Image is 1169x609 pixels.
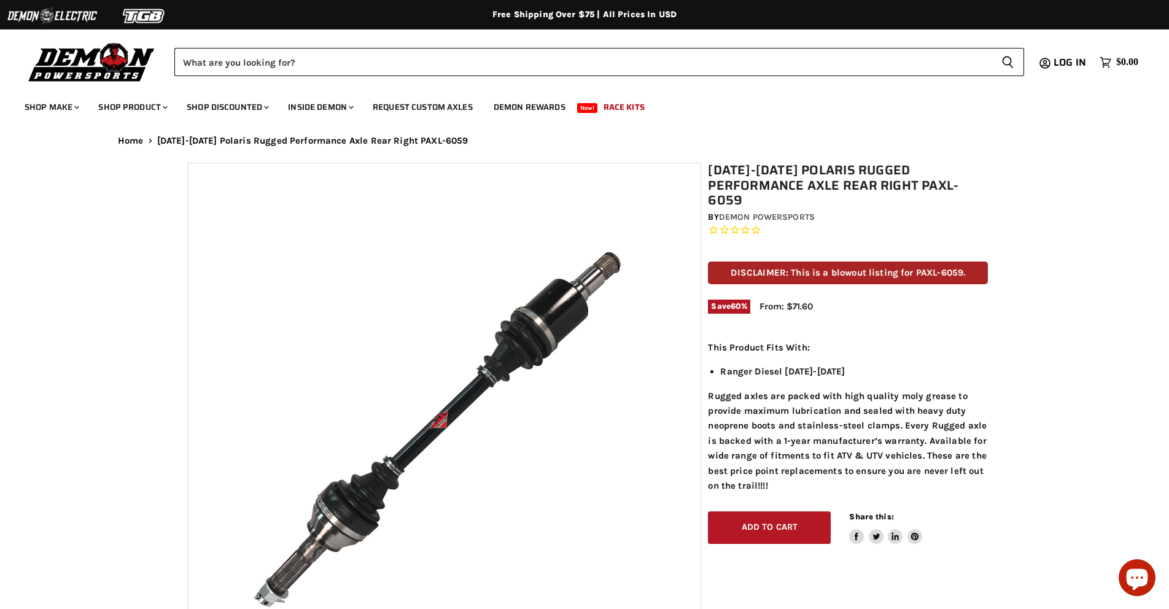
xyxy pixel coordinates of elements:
[1115,559,1159,599] inbox-online-store-chat: Shopify online store chat
[1054,55,1086,70] span: Log in
[157,136,468,146] span: [DATE]-[DATE] Polaris Rugged Performance Axle Rear Right PAXL-6059
[15,90,1135,120] ul: Main menu
[708,211,988,224] div: by
[849,512,893,521] span: Share this:
[720,364,988,379] li: Ranger Diesel [DATE]-[DATE]
[708,340,988,355] p: This Product Fits With:
[93,136,1076,146] nav: Breadcrumbs
[759,301,813,312] span: From: $71.60
[708,300,750,313] span: Save %
[118,136,144,146] a: Home
[708,262,988,284] p: DISCLAIMER: This is a blowout listing for PAXL-6059.
[174,48,1024,76] form: Product
[719,212,815,222] a: Demon Powersports
[25,40,159,83] img: Demon Powersports
[849,511,922,544] aside: Share this:
[708,224,988,237] span: Rated 0.0 out of 5 stars 0 reviews
[484,95,575,120] a: Demon Rewards
[363,95,482,120] a: Request Custom Axles
[708,163,988,208] h1: [DATE]-[DATE] Polaris Rugged Performance Axle Rear Right PAXL-6059
[279,95,361,120] a: Inside Demon
[1048,57,1093,68] a: Log in
[708,511,831,544] button: Add to cart
[594,95,654,120] a: Race Kits
[577,103,598,113] span: New!
[731,301,741,311] span: 60
[15,95,87,120] a: Shop Make
[98,4,190,28] img: TGB Logo 2
[742,522,798,532] span: Add to cart
[1093,53,1144,71] a: $0.00
[708,340,988,493] div: Rugged axles are packed with high quality moly grease to provide maximum lubrication and sealed w...
[93,9,1076,20] div: Free Shipping Over $75 | All Prices In USD
[174,48,992,76] input: Search
[992,48,1024,76] button: Search
[1116,56,1138,68] span: $0.00
[177,95,276,120] a: Shop Discounted
[6,4,98,28] img: Demon Electric Logo 2
[89,95,175,120] a: Shop Product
